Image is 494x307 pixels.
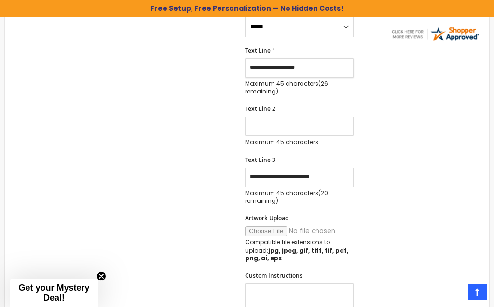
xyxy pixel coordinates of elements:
button: Close teaser [96,271,106,281]
span: Artwork Upload [245,214,288,222]
strong: jpg, jpeg, gif, tiff, tif, pdf, png, ai, eps [245,246,348,262]
span: Custom Instructions [245,271,302,280]
span: Text Line 2 [245,105,275,113]
span: Get your Mystery Deal! [18,283,89,303]
p: Compatible file extensions to upload: [245,239,354,262]
span: (26 remaining) [245,80,328,95]
div: Get your Mystery Deal!Close teaser [10,279,98,307]
iframe: Google Customer Reviews [414,281,494,307]
span: (20 remaining) [245,189,328,205]
span: Text Line 3 [245,156,275,164]
img: 4pens.com widget logo [390,26,480,42]
p: Maximum 45 characters [245,138,354,146]
p: Maximum 45 characters [245,80,354,95]
p: Maximum 45 characters [245,189,354,205]
a: 4pens.com certificate URL [390,36,480,44]
span: Text Line 1 [245,46,275,54]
